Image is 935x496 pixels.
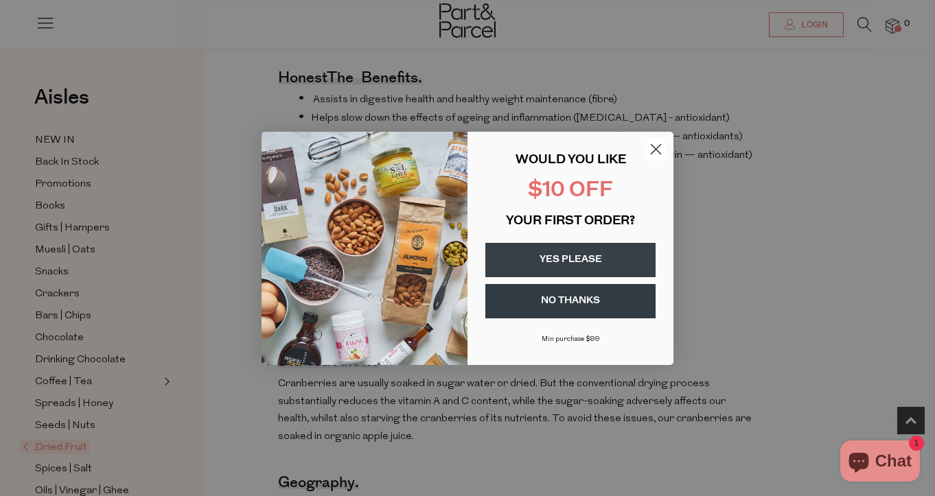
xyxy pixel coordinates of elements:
[485,284,656,318] button: NO THANKS
[644,137,668,161] button: Close dialog
[262,132,467,365] img: 43fba0fb-7538-40bc-babb-ffb1a4d097bc.jpeg
[516,154,626,167] span: WOULD YOU LIKE
[485,243,656,277] button: YES PLEASE
[528,180,613,202] span: $10 OFF
[836,440,924,485] inbox-online-store-chat: Shopify online store chat
[506,215,635,228] span: YOUR FIRST ORDER?
[542,335,600,343] span: Min purchase $99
